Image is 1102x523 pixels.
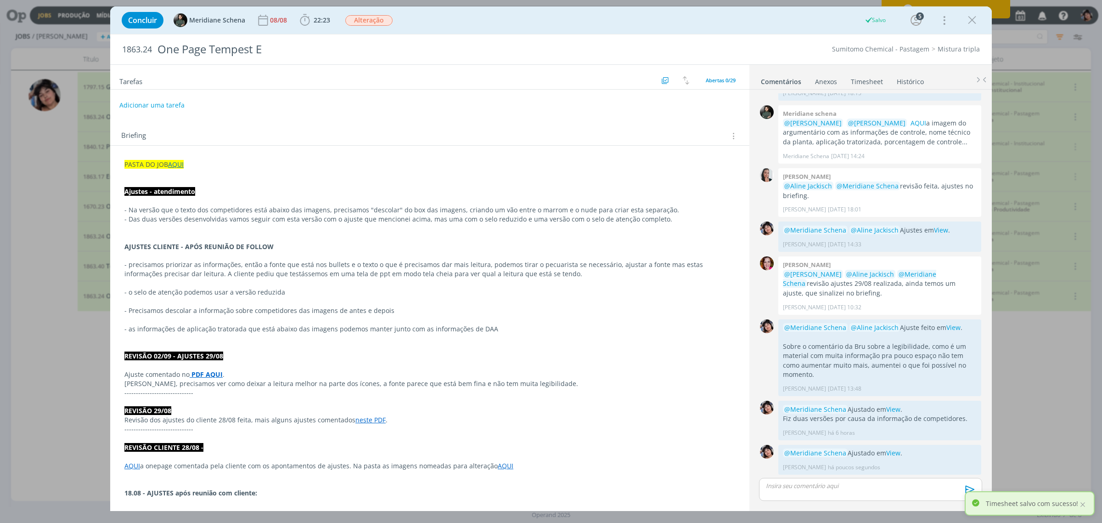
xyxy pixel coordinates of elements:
button: Concluir [122,12,163,28]
p: Ajuste comentado no . [124,370,735,379]
button: 5 [909,13,923,28]
button: MMeridiane Schena [174,13,245,27]
a: View [886,449,900,457]
p: - as informações de aplicação tratorada que está abaixo das imagens podemos manter junto com as i... [124,324,735,334]
span: [DATE] 18:15 [828,89,861,97]
strong: Ajustes - atendimento [124,187,195,196]
p: Ajuste feito em . [783,323,977,332]
strong: AJUSTES CLIENTE - APÓS REUNIÃO DE FOLLOW [124,242,274,251]
a: neste PDF [355,415,386,424]
a: View [934,226,948,234]
img: arrow-down-up.svg [683,76,689,85]
b: Meridiane schena [783,109,837,118]
strong: REVISÃO CLIENTE 28/08 - [124,443,203,452]
b: [PERSON_NAME] [783,261,831,269]
span: @Meridiane Schena [784,226,846,234]
p: ------------------------------ [124,388,735,398]
p: - o selo de atenção podemos usar a versão reduzida [124,288,735,297]
p: [PERSON_NAME] [783,205,826,214]
a: Histórico [896,73,924,86]
span: @Meridiane Schena [783,270,936,288]
strong: 18.08 - AJUSTES após reunião com cliente: [124,489,257,497]
span: Tarefas [119,75,142,86]
div: One Page Tempest E [154,38,618,61]
p: ------------------------------ [124,425,735,434]
a: AQUI [911,119,926,127]
strong: REVISÃO 29/08 [124,406,171,415]
span: [DATE] 14:33 [828,240,861,249]
p: [PERSON_NAME] [783,429,826,437]
p: a onepage comentada pela cliente com os apontamentos de ajustes. Na pasta as imagens nomeadas par... [124,461,735,471]
button: Adicionar uma tarefa [119,97,185,114]
img: M [174,13,187,27]
p: Ajustes em . [783,226,977,235]
a: Sumitomo Chemical - Pastagem [832,45,929,53]
p: Ajustado em . [783,405,977,414]
span: @Aline Jackisch [846,270,894,279]
p: Ajustado em . [783,449,977,458]
span: [DATE] 18:01 [828,205,861,214]
span: há 6 horas [828,429,855,437]
p: a imagem do argumentário com as informações de controle, nome técnico da planta, aplicação trator... [783,119,977,147]
div: 08/08 [270,17,289,23]
p: revisão ajustes 29/08 realizada, ainda temos um ajuste, que sinalizei no briefing. [783,270,977,298]
a: Timesheet [850,73,883,86]
p: revisão feita, ajustes no briefing. [783,182,977,200]
span: @Aline Jackisch [784,182,832,190]
img: E [760,222,774,235]
button: Alteração [345,15,393,26]
p: - Das duas versões desenvolvidas vamos seguir com esta versão com o ajuste que mencionei acima, m... [124,215,735,224]
a: Mistura tripla [938,45,980,53]
span: @[PERSON_NAME] [784,119,842,127]
span: [DATE] 10:32 [828,303,861,312]
img: E [760,401,774,415]
img: B [760,256,774,270]
span: @Meridiane Schena [784,449,846,457]
div: dialog [110,6,992,511]
a: PDF AQUI [190,370,223,379]
p: [PERSON_NAME] [783,385,826,393]
span: @Meridiane Schena [784,323,846,332]
p: Revisão dos ajustes do cliente 28/08 feita, mais alguns ajustes comentados . [124,415,735,425]
a: View [946,323,961,332]
p: Timesheet salvo com sucesso! [986,499,1078,508]
img: M [760,105,774,119]
p: [PERSON_NAME] [783,463,826,472]
span: 22:23 [314,16,330,24]
div: 5 [916,12,924,20]
p: - precisamos priorizar as informações, então a fonte que está nos bullets e o texto o que é preci... [124,260,735,279]
span: PASTA DO JOB [124,160,168,169]
div: Salvo [864,16,886,24]
span: @Aline Jackisch [851,226,899,234]
strong: PDF AQUI [191,370,223,379]
span: Meridiane Schena [189,17,245,23]
p: [PERSON_NAME] [783,240,826,249]
img: C [760,168,774,182]
p: [PERSON_NAME] [783,89,826,97]
a: AQUI [124,461,140,470]
img: E [760,319,774,333]
strong: REVISÃO 02/09 - AJUSTES 29/08 [124,352,223,360]
img: E [760,445,774,459]
p: [PERSON_NAME] [783,303,826,312]
span: @Aline Jackisch [851,323,899,332]
a: View [886,405,900,414]
span: @Meridiane Schena [784,405,846,414]
p: Sobre o comentário da Bru sobre a legibilidade, como é um material com muita informação pra pouco... [783,342,977,380]
span: Briefing [121,130,146,142]
b: [PERSON_NAME] [783,172,831,181]
span: 1863.24 [122,45,152,55]
span: Abertas 0/29 [706,77,736,84]
a: AQUI [498,461,513,470]
span: [DATE] 14:24 [831,152,865,160]
p: Meridiane Schena [783,152,829,160]
button: 22:23 [298,13,332,28]
p: - Na versão que o texto dos competidores está abaixo das imagens, precisamos "descolar" do box da... [124,205,735,215]
a: AQUI [168,160,184,169]
span: @[PERSON_NAME] [784,270,842,279]
div: Anexos [815,77,837,86]
p: [PERSON_NAME], precisamos ver como deixar a leitura melhor na parte dos ícones, a fonte parece qu... [124,379,735,388]
span: Concluir [128,17,157,24]
p: - Precisamos descolar a informação sobre competidores das imagens de antes e depois [124,306,735,315]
